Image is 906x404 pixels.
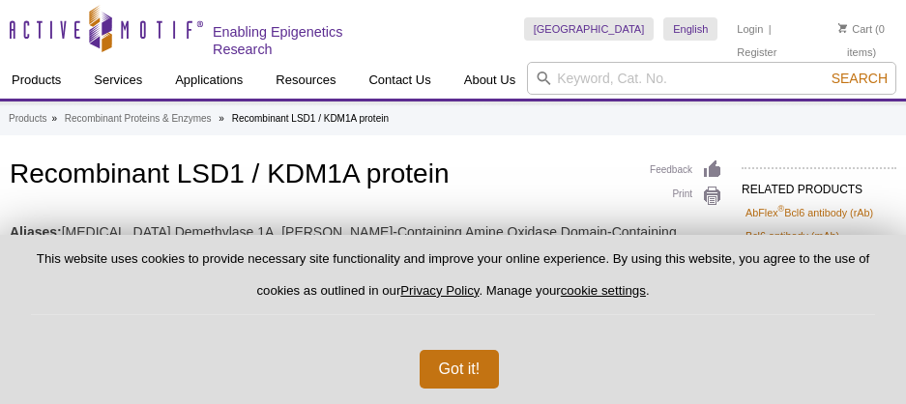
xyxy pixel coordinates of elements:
a: Applications [163,62,254,99]
li: (0 items) [827,17,896,64]
a: Feedback [650,159,722,181]
a: Privacy Policy [400,283,479,298]
a: Login [737,22,763,36]
a: Bcl6 antibody (mAb) [745,227,839,245]
button: cookie settings [561,283,646,298]
a: Resources [264,62,347,99]
strong: Aliases: [10,223,62,241]
h2: RELATED PRODUCTS [742,167,896,202]
a: [GEOGRAPHIC_DATA] [524,17,655,41]
a: AbFlex®Bcl6 antibody (rAb) [745,204,873,221]
a: About Us [453,62,527,99]
td: [MEDICAL_DATA] Demethylase 1A, [PERSON_NAME]-Containing Amine Oxidase Domain-Containing Protein 2... [10,212,722,260]
a: Recombinant Proteins & Enzymes [65,110,212,128]
span: Search [832,71,888,86]
h2: Enabling Epigenetics Research [213,23,390,58]
a: Print [650,186,722,207]
a: English [663,17,717,41]
input: Keyword, Cat. No. [527,62,896,95]
img: Your Cart [838,23,847,33]
p: This website uses cookies to provide necessary site functionality and improve your online experie... [31,250,875,315]
a: Cart [838,22,872,36]
li: » [51,113,57,124]
a: Contact Us [357,62,442,99]
a: Services [82,62,154,99]
li: » [219,113,224,124]
li: | [769,17,772,41]
h1: Recombinant LSD1 / KDM1A protein [10,159,722,192]
a: Products [9,110,46,128]
li: Recombinant LSD1 / KDM1A protein [232,113,389,124]
a: Register [737,45,776,59]
sup: ® [778,205,785,215]
button: Search [826,70,893,87]
button: Got it! [420,350,500,389]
